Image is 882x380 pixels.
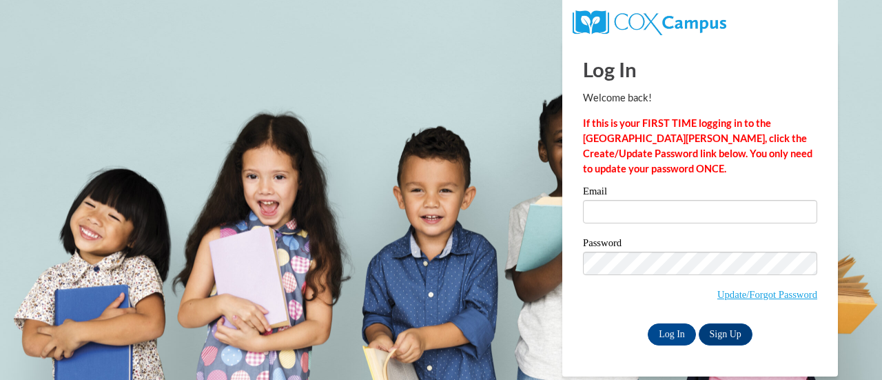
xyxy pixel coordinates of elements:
input: Log In [648,323,696,346]
img: COX Campus [573,10,726,35]
a: Update/Forgot Password [717,289,817,300]
h1: Log In [583,55,817,83]
a: COX Campus [573,16,726,28]
p: Welcome back! [583,90,817,106]
label: Email [583,186,817,200]
strong: If this is your FIRST TIME logging in to the [GEOGRAPHIC_DATA][PERSON_NAME], click the Create/Upd... [583,117,812,174]
a: Sign Up [699,323,752,346]
label: Password [583,238,817,252]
